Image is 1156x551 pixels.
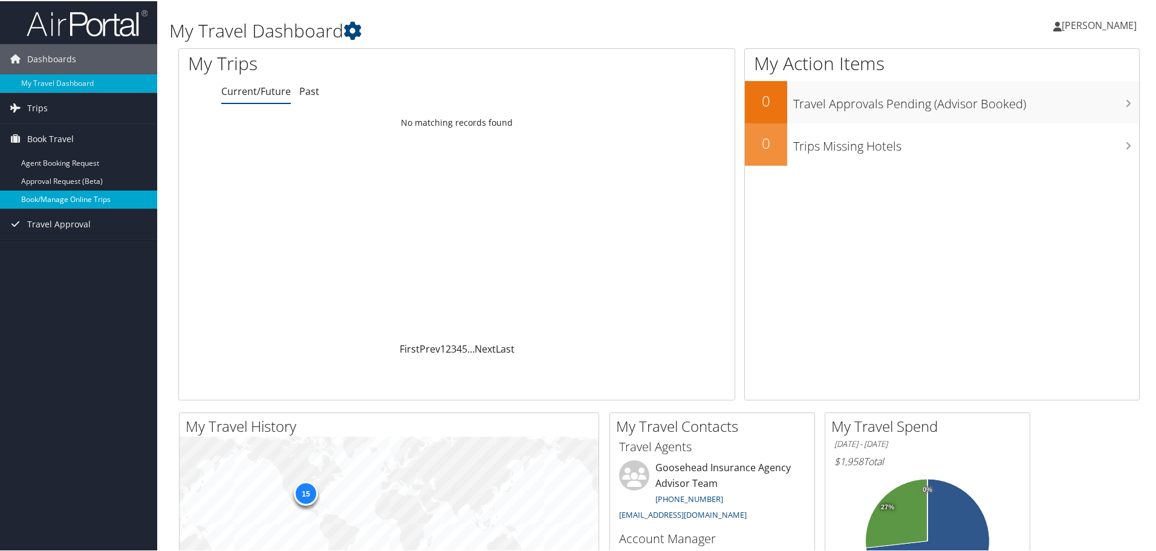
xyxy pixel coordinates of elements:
[294,480,318,504] div: 15
[186,415,599,435] h2: My Travel History
[745,132,787,152] h2: 0
[496,341,515,354] a: Last
[745,50,1139,75] h1: My Action Items
[456,341,462,354] a: 4
[923,485,932,492] tspan: 0%
[881,503,894,510] tspan: 27%
[27,123,74,153] span: Book Travel
[27,43,76,73] span: Dashboards
[179,111,735,132] td: No matching records found
[27,92,48,122] span: Trips
[1062,18,1137,31] span: [PERSON_NAME]
[475,341,496,354] a: Next
[188,50,494,75] h1: My Trips
[619,529,805,546] h3: Account Manager
[745,122,1139,165] a: 0Trips Missing Hotels
[619,508,747,519] a: [EMAIL_ADDRESS][DOMAIN_NAME]
[27,208,91,238] span: Travel Approval
[616,415,814,435] h2: My Travel Contacts
[440,341,446,354] a: 1
[169,17,822,42] h1: My Travel Dashboard
[745,80,1139,122] a: 0Travel Approvals Pending (Advisor Booked)
[793,88,1139,111] h3: Travel Approvals Pending (Advisor Booked)
[834,454,1021,467] h6: Total
[613,459,811,524] li: Goosehead Insurance Agency Advisor Team
[834,454,863,467] span: $1,958
[400,341,420,354] a: First
[834,437,1021,449] h6: [DATE] - [DATE]
[420,341,440,354] a: Prev
[467,341,475,354] span: …
[619,437,805,454] h3: Travel Agents
[299,83,319,97] a: Past
[831,415,1030,435] h2: My Travel Spend
[793,131,1139,154] h3: Trips Missing Hotels
[221,83,291,97] a: Current/Future
[462,341,467,354] a: 5
[446,341,451,354] a: 2
[1053,6,1149,42] a: [PERSON_NAME]
[27,8,148,36] img: airportal-logo.png
[655,492,723,503] a: [PHONE_NUMBER]
[451,341,456,354] a: 3
[745,90,787,110] h2: 0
